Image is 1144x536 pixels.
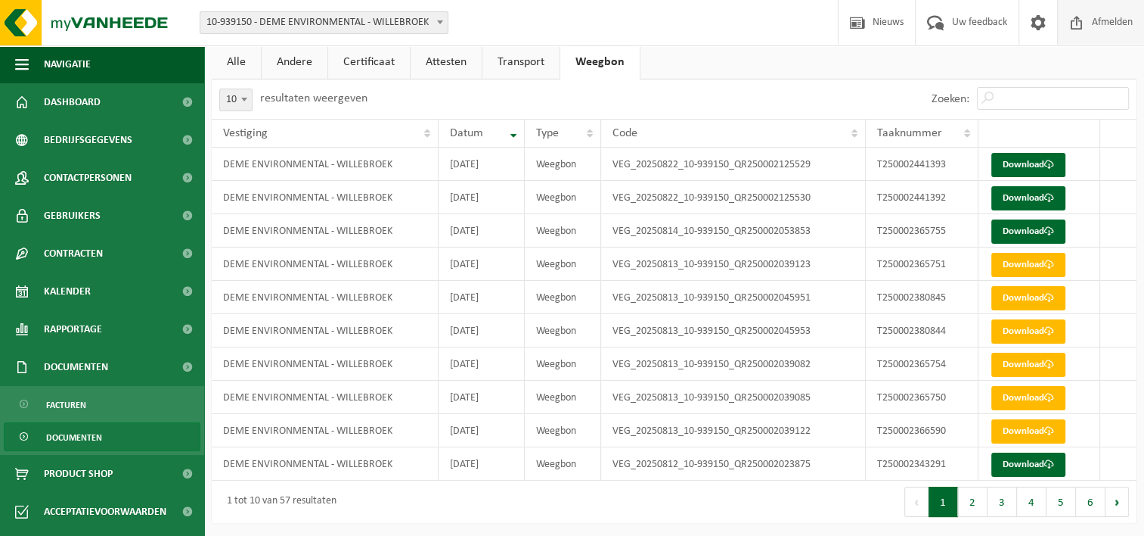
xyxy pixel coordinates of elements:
td: DEME ENVIRONMENTAL - WILLEBROEK [212,181,439,214]
a: Download [991,286,1065,310]
a: Transport [482,45,560,79]
td: Weegbon [525,181,601,214]
td: T250002380844 [866,314,978,347]
label: Zoeken: [932,93,969,105]
span: Bedrijfsgegevens [44,121,132,159]
td: Weegbon [525,214,601,248]
td: [DATE] [439,248,525,281]
a: Facturen [4,390,200,419]
td: DEME ENVIRONMENTAL - WILLEBROEK [212,214,439,248]
td: T250002365751 [866,248,978,281]
button: Next [1105,487,1129,517]
td: T250002441393 [866,148,978,181]
td: DEME ENVIRONMENTAL - WILLEBROEK [212,347,439,381]
span: Documenten [44,348,108,386]
span: Facturen [46,391,86,419]
td: DEME ENVIRONMENTAL - WILLEBROEK [212,248,439,281]
a: Download [991,419,1065,444]
span: Vestiging [223,127,268,139]
button: Previous [904,487,929,517]
td: DEME ENVIRONMENTAL - WILLEBROEK [212,414,439,447]
td: [DATE] [439,181,525,214]
td: Weegbon [525,447,601,481]
span: Type [536,127,559,139]
button: 6 [1076,487,1105,517]
td: [DATE] [439,381,525,414]
span: 10 [219,89,253,111]
td: Weegbon [525,381,601,414]
a: Download [991,153,1065,177]
td: Weegbon [525,347,601,381]
td: VEG_20250813_10-939150_QR250002045951 [601,281,866,314]
td: VEG_20250813_10-939150_QR250002039123 [601,248,866,281]
span: Dashboard [44,83,101,121]
button: 3 [987,487,1017,517]
a: Attesten [411,45,482,79]
td: DEME ENVIRONMENTAL - WILLEBROEK [212,381,439,414]
span: Contactpersonen [44,159,132,197]
td: DEME ENVIRONMENTAL - WILLEBROEK [212,314,439,347]
a: Download [991,220,1065,244]
td: T250002343291 [866,447,978,481]
a: Weegbon [560,45,640,79]
a: Download [991,353,1065,377]
button: 1 [929,487,958,517]
td: T250002365755 [866,214,978,248]
td: VEG_20250813_10-939150_QR250002039085 [601,381,866,414]
td: Weegbon [525,281,601,314]
button: 4 [1017,487,1046,517]
td: DEME ENVIRONMENTAL - WILLEBROEK [212,281,439,314]
span: Code [612,127,637,139]
span: 10-939150 - DEME ENVIRONMENTAL - WILLEBROEK [200,11,448,34]
td: VEG_20250813_10-939150_QR250002039122 [601,414,866,447]
td: Weegbon [525,148,601,181]
td: [DATE] [439,214,525,248]
td: VEG_20250822_10-939150_QR250002125529 [601,148,866,181]
td: VEG_20250812_10-939150_QR250002023875 [601,447,866,481]
span: Navigatie [44,45,91,83]
span: Datum [450,127,483,139]
a: Download [991,186,1065,210]
button: 2 [958,487,987,517]
span: 10 [220,89,252,111]
button: 5 [1046,487,1076,517]
td: [DATE] [439,447,525,481]
span: Gebruikers [44,197,101,235]
td: T250002441392 [866,181,978,214]
a: Download [991,319,1065,344]
td: DEME ENVIRONMENTAL - WILLEBROEK [212,447,439,481]
a: Download [991,453,1065,477]
a: Download [991,253,1065,277]
td: T250002365754 [866,347,978,381]
span: Documenten [46,423,102,452]
span: Acceptatievoorwaarden [44,493,166,531]
span: Kalender [44,273,91,310]
span: Contracten [44,235,103,273]
div: 1 tot 10 van 57 resultaten [219,488,336,516]
td: [DATE] [439,414,525,447]
label: resultaten weergeven [260,92,367,104]
span: Rapportage [44,310,102,348]
span: Taaknummer [877,127,942,139]
td: Weegbon [525,314,601,347]
td: [DATE] [439,148,525,181]
td: Weegbon [525,414,601,447]
td: T250002365750 [866,381,978,414]
td: [DATE] [439,281,525,314]
td: T250002366590 [866,414,978,447]
a: Documenten [4,422,200,451]
span: 10-939150 - DEME ENVIRONMENTAL - WILLEBROEK [200,12,448,33]
td: VEG_20250822_10-939150_QR250002125530 [601,181,866,214]
td: [DATE] [439,347,525,381]
td: T250002380845 [866,281,978,314]
td: [DATE] [439,314,525,347]
a: Certificaat [328,45,410,79]
span: Product Shop [44,455,113,493]
td: DEME ENVIRONMENTAL - WILLEBROEK [212,148,439,181]
a: Alle [212,45,261,79]
td: VEG_20250813_10-939150_QR250002039082 [601,347,866,381]
td: Weegbon [525,248,601,281]
a: Andere [262,45,327,79]
td: VEG_20250814_10-939150_QR250002053853 [601,214,866,248]
a: Download [991,386,1065,410]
